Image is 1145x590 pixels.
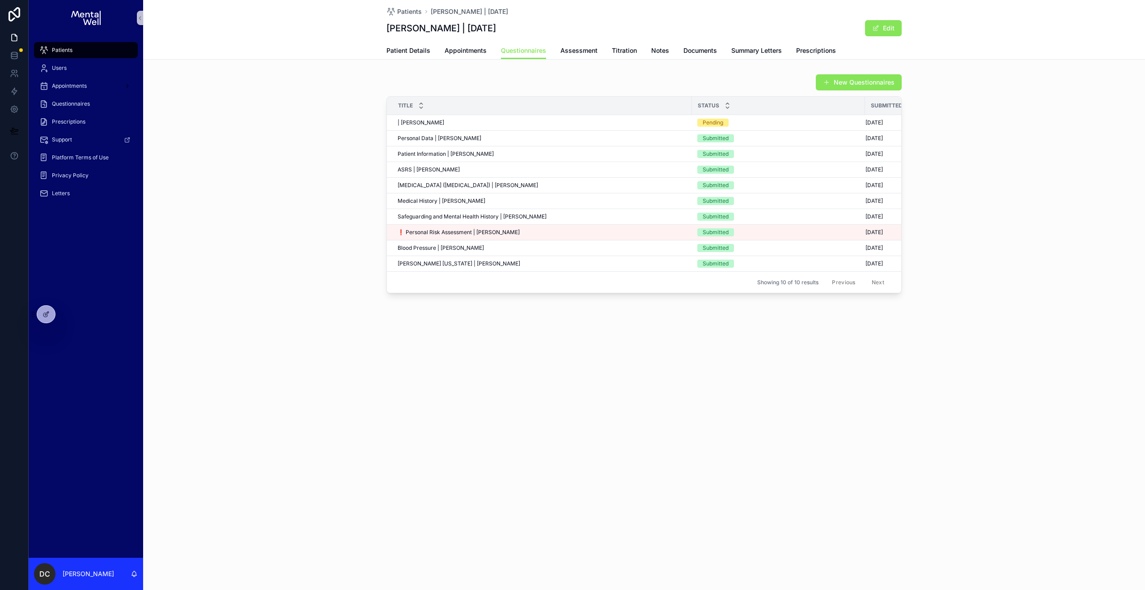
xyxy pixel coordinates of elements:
a: Medical History | [PERSON_NAME] [398,197,687,205]
p: [PERSON_NAME] [63,569,114,578]
div: scrollable content [29,36,143,558]
span: [DATE] [865,197,883,205]
span: Blood Pressure | [PERSON_NAME] [398,244,484,252]
a: [PERSON_NAME] | [DATE] [431,7,508,16]
span: Safeguarding and Mental Health History | [PERSON_NAME] [398,213,547,220]
a: Appointments [445,43,487,60]
div: Submitted [703,134,729,142]
a: [DATE] [865,197,921,205]
a: Summary Letters [731,43,782,60]
a: Prescriptions [34,114,138,130]
a: Questionnaires [501,43,546,60]
span: Summary Letters [731,46,782,55]
div: Submitted [703,166,729,174]
h1: [PERSON_NAME] | [DATE] [386,22,496,34]
span: Showing 10 of 10 results [757,279,818,286]
span: Prescriptions [796,46,836,55]
span: Status [698,102,719,109]
a: Support [34,132,138,148]
a: Questionnaires [34,96,138,112]
div: Submitted [703,150,729,158]
a: [DATE] [865,182,921,189]
span: Questionnaires [52,100,90,107]
span: [DATE] [865,166,883,173]
span: Appointments [52,82,87,90]
a: [DATE] [865,135,921,142]
span: [DATE] [865,260,883,267]
a: [DATE] [865,150,921,158]
span: Patient Information | [PERSON_NAME] [398,150,494,158]
a: ASRS | [PERSON_NAME] [398,166,687,173]
span: Appointments [445,46,487,55]
span: [DATE] [865,213,883,220]
span: Patient Details [386,46,430,55]
div: Submitted [703,197,729,205]
a: Blood Pressure | [PERSON_NAME] [398,244,687,252]
a: Pending [697,119,860,127]
span: Submitted Date [871,102,915,109]
span: Support [52,136,72,143]
a: Submitted [697,197,860,205]
span: ASRS | [PERSON_NAME] [398,166,460,173]
div: Submitted [703,213,729,221]
a: [DATE] [865,244,921,252]
span: Title [398,102,413,109]
a: Prescriptions [796,43,836,60]
span: ❗ Personal Risk Assessment | [PERSON_NAME] [398,229,520,236]
a: Patient Information | [PERSON_NAME] [398,150,687,158]
span: Platform Terms of Use [52,154,109,161]
a: [MEDICAL_DATA] ([MEDICAL_DATA]) | [PERSON_NAME] [398,182,687,189]
span: [DATE] [865,244,883,252]
a: ❗ Personal Risk Assessment | [PERSON_NAME] [398,229,687,236]
a: Platform Terms of Use [34,150,138,166]
div: Submitted [703,260,729,268]
a: Titration [612,43,637,60]
a: Submitted [697,166,860,174]
div: Submitted [703,228,729,236]
a: Submitted [697,228,860,236]
span: Prescriptions [52,118,85,125]
span: Titration [612,46,637,55]
span: Patients [397,7,422,16]
div: Pending [703,119,723,127]
a: [DATE] [865,260,921,267]
span: [DATE] [865,182,883,189]
a: Notes [651,43,669,60]
a: Patients [386,7,422,16]
span: Letters [52,190,70,197]
span: [MEDICAL_DATA] ([MEDICAL_DATA]) | [PERSON_NAME] [398,182,538,189]
a: Documents [683,43,717,60]
span: Notes [651,46,669,55]
a: Patients [34,42,138,58]
div: Submitted [703,181,729,189]
span: Assessment [560,46,598,55]
button: New Questionnaires [816,74,902,90]
a: Letters [34,185,138,201]
a: [DATE] [865,213,921,220]
a: Safeguarding and Mental Health History | [PERSON_NAME] [398,213,687,220]
span: Patients [52,47,72,54]
a: | [PERSON_NAME] [398,119,687,126]
button: Edit [865,20,902,36]
a: [DATE] [865,119,921,126]
a: Submitted [697,181,860,189]
span: Documents [683,46,717,55]
a: Submitted [697,134,860,142]
div: Submitted [703,244,729,252]
a: [DATE] [865,166,921,173]
span: [DATE] [865,119,883,126]
span: [PERSON_NAME] [US_STATE] | [PERSON_NAME] [398,260,520,267]
a: [PERSON_NAME] [US_STATE] | [PERSON_NAME] [398,260,687,267]
img: App logo [71,11,100,25]
a: Appointments [34,78,138,94]
a: Users [34,60,138,76]
span: DC [39,569,50,579]
a: Submitted [697,213,860,221]
span: Users [52,64,67,72]
span: Privacy Policy [52,172,89,179]
span: [DATE] [865,135,883,142]
a: Personal Data | [PERSON_NAME] [398,135,687,142]
span: [DATE] [865,229,883,236]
